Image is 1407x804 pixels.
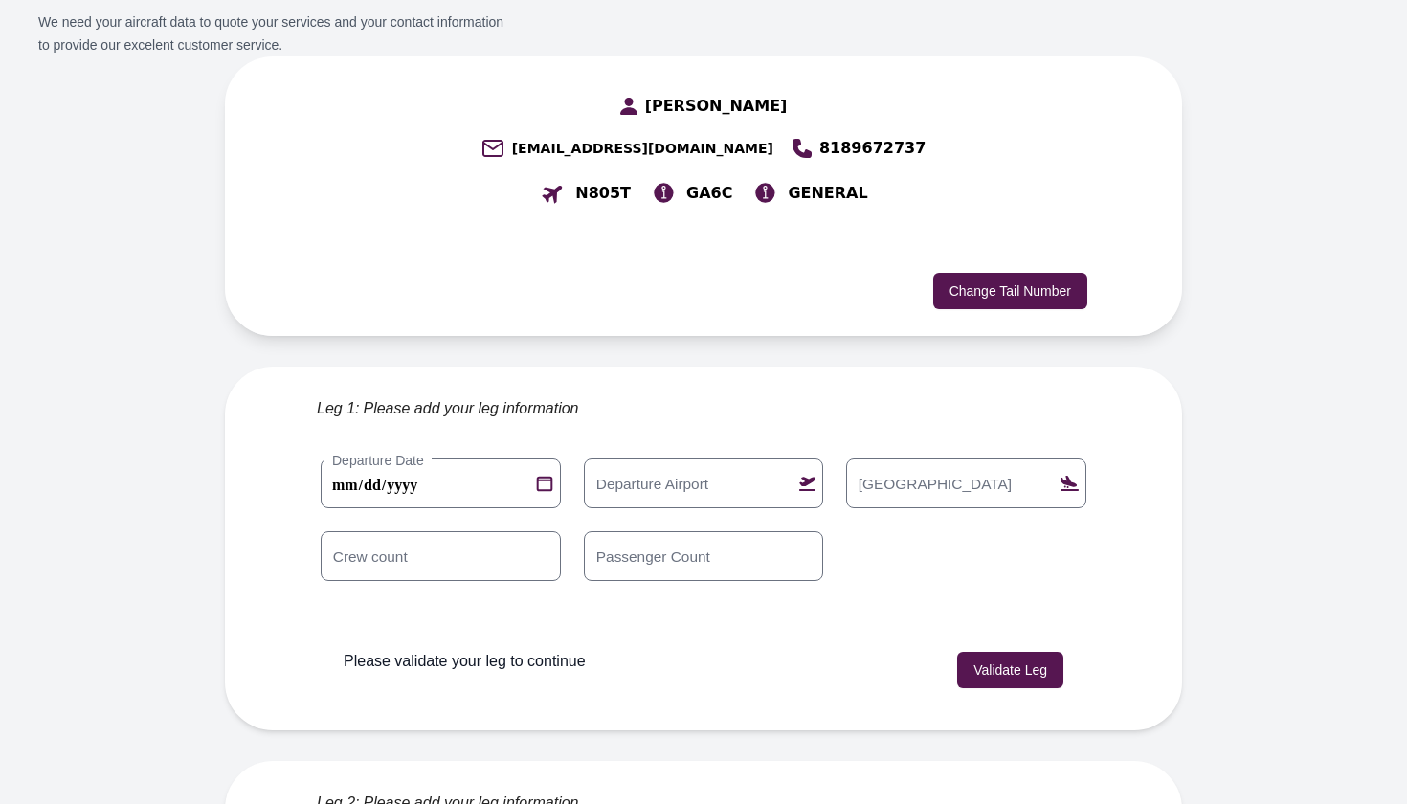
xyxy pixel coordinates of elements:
p: Please validate your leg to continue [344,650,586,673]
span: We need your aircraft data to quote your services and your contact information to provide our exc... [38,14,503,53]
label: Departure Date [324,451,432,470]
label: Passenger Count [588,546,719,567]
button: Validate Leg [957,652,1063,688]
span: Leg 1: [317,397,359,420]
button: Change Tail Number [933,273,1087,309]
span: [PERSON_NAME] [645,95,788,118]
label: [GEOGRAPHIC_DATA] [850,473,1020,494]
span: Please add your leg information [363,397,578,420]
span: [EMAIL_ADDRESS][DOMAIN_NAME] [512,139,773,158]
label: Departure Airport [588,473,717,494]
label: Crew count [324,546,415,567]
span: GA6C [686,182,732,205]
span: 8189672737 [819,137,926,160]
span: N805T [575,182,631,205]
span: GENERAL [788,182,867,205]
